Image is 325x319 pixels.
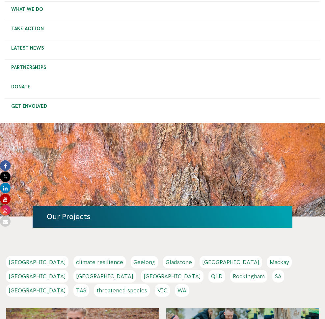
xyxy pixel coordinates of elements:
[208,270,225,283] a: QLD
[94,284,150,297] a: threatened species
[267,256,292,268] a: Mackay
[272,270,284,283] a: SA
[6,284,68,297] a: [GEOGRAPHIC_DATA]
[73,270,136,283] a: [GEOGRAPHIC_DATA]
[5,2,320,21] li: What We Do
[11,84,314,89] span: Donate
[6,256,68,268] a: [GEOGRAPHIC_DATA]
[5,99,320,114] a: Get Involved
[11,65,314,70] span: Partnerships
[5,21,320,40] li: Take Action
[200,256,262,268] a: [GEOGRAPHIC_DATA]
[6,270,68,283] a: [GEOGRAPHIC_DATA]
[11,7,314,12] span: What We Do
[73,284,89,297] a: TAS
[155,284,170,297] a: VIC
[73,256,126,268] a: climate resilience
[141,270,203,283] a: [GEOGRAPHIC_DATA]
[131,256,158,268] a: Geelong
[175,284,189,297] a: WA
[230,270,267,283] a: Rockingham
[47,213,91,221] a: Our Projects
[11,26,314,31] span: Take Action
[163,256,195,268] a: Gladstone
[11,45,314,51] span: Latest News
